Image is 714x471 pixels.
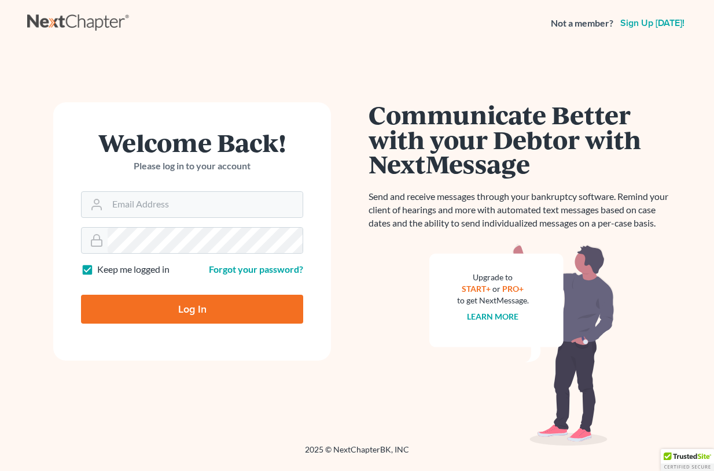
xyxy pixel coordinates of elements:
[81,295,303,324] input: Log In
[369,190,675,230] p: Send and receive messages through your bankruptcy software. Remind your client of hearings and mo...
[457,272,529,283] div: Upgrade to
[97,263,170,276] label: Keep me logged in
[81,160,303,173] p: Please log in to your account
[551,17,613,30] strong: Not a member?
[462,284,491,294] a: START+
[661,449,714,471] div: TrustedSite Certified
[209,264,303,275] a: Forgot your password?
[27,444,687,465] div: 2025 © NextChapterBK, INC
[369,102,675,176] h1: Communicate Better with your Debtor with NextMessage
[493,284,501,294] span: or
[108,192,303,217] input: Email Address
[81,130,303,155] h1: Welcome Back!
[468,311,519,321] a: Learn more
[457,295,529,306] div: to get NextMessage.
[429,244,614,446] img: nextmessage_bg-59042aed3d76b12b5cd301f8e5b87938c9018125f34e5fa2b7a6b67550977c72.svg
[503,284,524,294] a: PRO+
[618,18,687,28] a: Sign up [DATE]!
